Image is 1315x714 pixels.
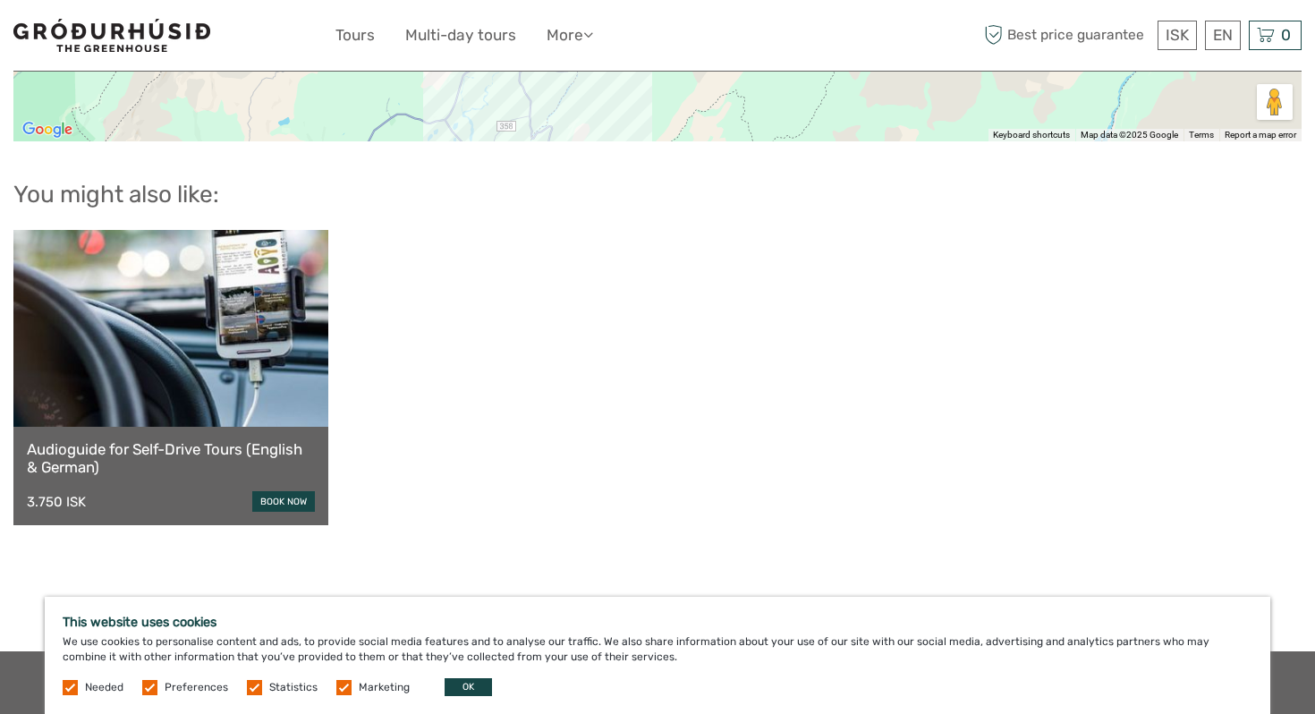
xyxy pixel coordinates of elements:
div: We use cookies to personalise content and ads, to provide social media features and to analyse ou... [45,597,1270,714]
span: Map data ©2025 Google [1081,130,1178,140]
label: Marketing [359,680,410,695]
span: 0 [1278,26,1294,44]
a: book now [252,491,315,512]
span: ISK [1166,26,1189,44]
span: Best price guarantee [980,21,1153,50]
div: 3.750 ISK [27,494,86,510]
button: Open LiveChat chat widget [206,28,227,49]
h5: This website uses cookies [63,615,1252,630]
a: More [547,22,593,48]
img: 1578-341a38b5-ce05-4595-9f3d-b8aa3718a0b3_logo_small.jpg [13,19,210,52]
button: Drag Pegman onto the map to open Street View [1257,84,1293,120]
label: Statistics [269,680,318,695]
img: Google [18,118,77,141]
h2: You might also like: [13,181,1302,209]
button: Keyboard shortcuts [993,129,1070,141]
p: We're away right now. Please check back later! [25,31,202,46]
button: OK [445,678,492,696]
div: EN [1205,21,1241,50]
label: Preferences [165,680,228,695]
a: Tours [335,22,375,48]
a: Open this area in Google Maps (opens a new window) [18,118,77,141]
label: Needed [85,680,123,695]
a: Terms (opens in new tab) [1189,130,1214,140]
a: Multi-day tours [405,22,516,48]
a: Audioguide for Self-Drive Tours (English & German) [27,440,315,477]
a: Report a map error [1225,130,1296,140]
